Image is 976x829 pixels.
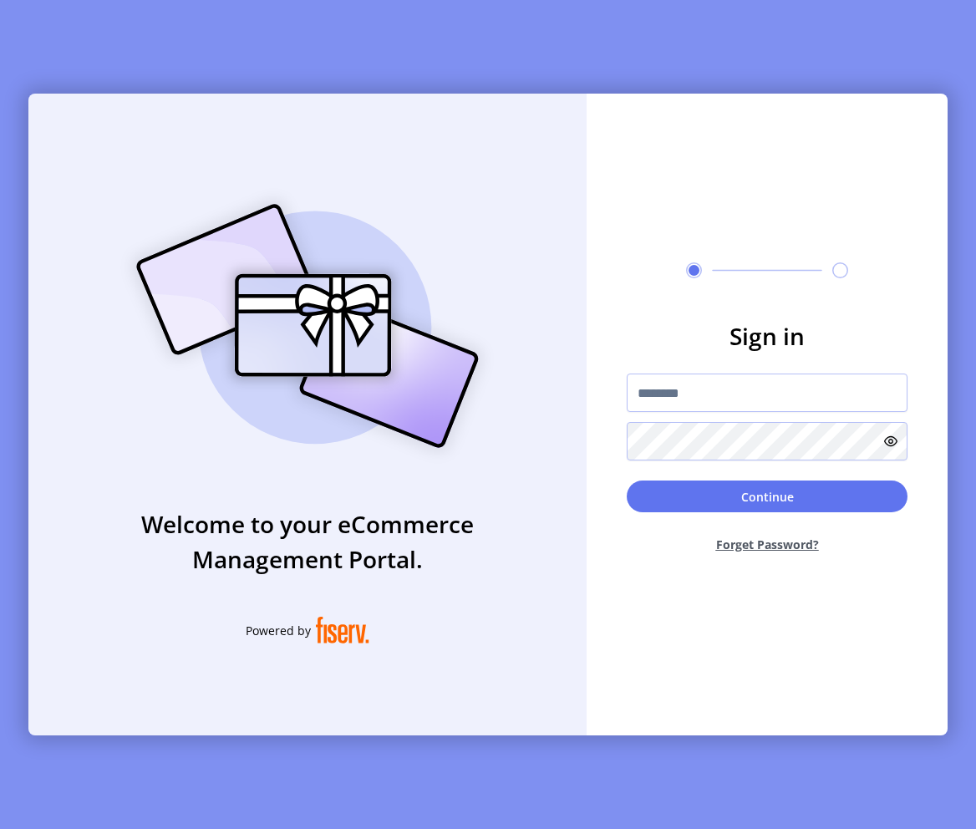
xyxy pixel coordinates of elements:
[111,186,504,466] img: card_Illustration.svg
[627,318,907,353] h3: Sign in
[627,481,907,512] button: Continue
[28,506,587,577] h3: Welcome to your eCommerce Management Portal.
[246,622,311,639] span: Powered by
[627,522,907,567] button: Forget Password?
